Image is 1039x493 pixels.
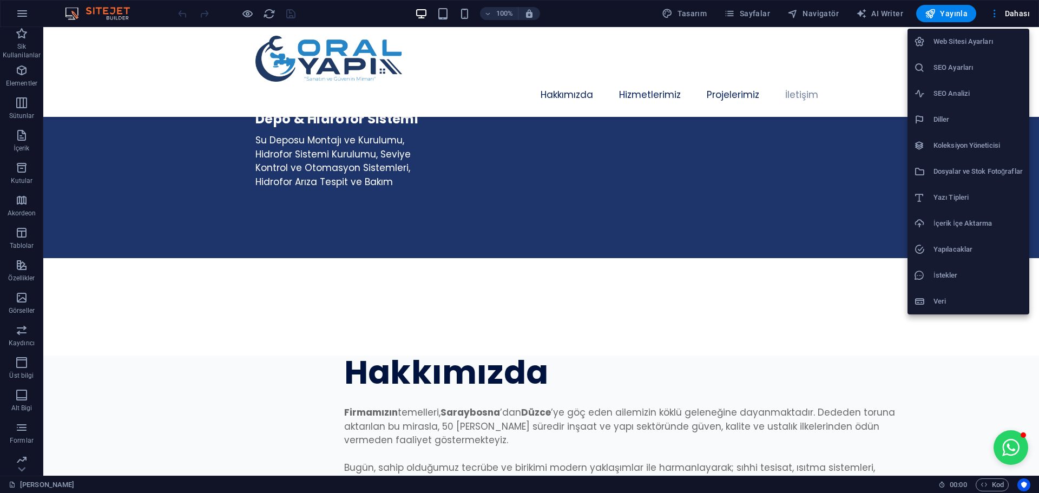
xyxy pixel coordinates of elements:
h6: Yazı Tipleri [933,191,1023,204]
h6: Diller [933,113,1023,126]
h6: Yapılacaklar [933,243,1023,256]
h6: Veri [933,295,1023,308]
h6: SEO Ayarları [933,61,1023,74]
h6: İstekler [933,269,1023,282]
button: Open chat window [950,403,985,438]
h6: SEO Analizi [933,87,1023,100]
h6: Dosyalar ve Stok Fotoğraflar [933,165,1023,178]
h6: Koleksiyon Yöneticisi [933,139,1023,152]
h6: İçerik İçe Aktarma [933,217,1023,230]
h6: Web Sitesi Ayarları [933,35,1023,48]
